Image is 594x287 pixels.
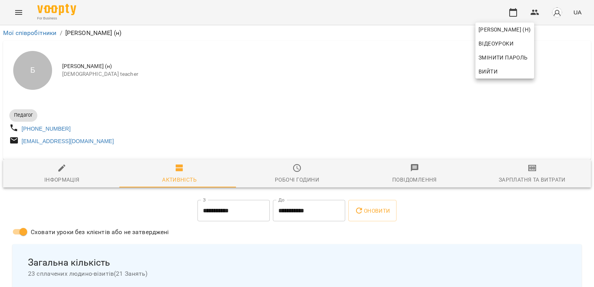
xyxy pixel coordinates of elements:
span: [PERSON_NAME] (н) [479,25,531,34]
a: [PERSON_NAME] (н) [475,23,534,37]
span: Вийти [479,67,498,76]
a: Змінити пароль [475,51,534,65]
span: Відеоуроки [479,39,514,48]
a: Відеоуроки [475,37,517,51]
button: Вийти [475,65,534,79]
span: Змінити пароль [479,53,531,62]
